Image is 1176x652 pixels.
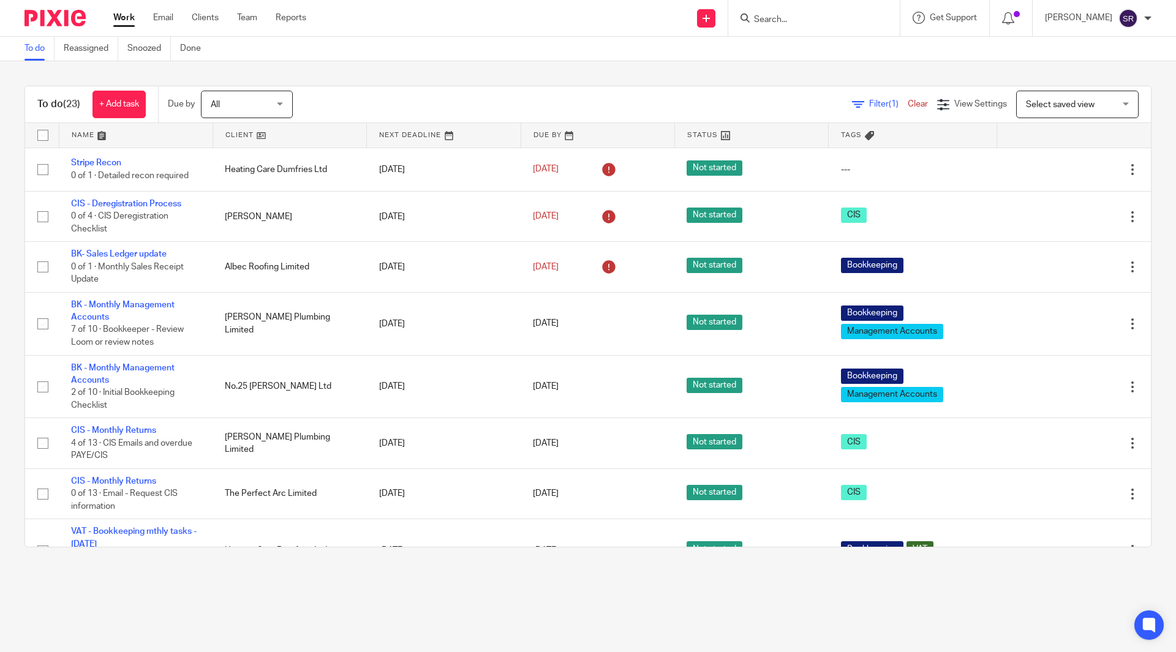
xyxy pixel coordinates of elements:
[213,148,366,191] td: Heating Care Dumfries Ltd
[113,12,135,24] a: Work
[71,477,156,485] a: CIS - Monthly Returns
[533,490,559,498] span: [DATE]
[211,100,220,109] span: All
[687,541,742,556] span: Not started
[841,132,862,138] span: Tags
[180,37,210,61] a: Done
[841,541,903,556] span: Bookkeeping
[930,13,977,22] span: Get Support
[213,418,366,468] td: [PERSON_NAME] Plumbing Limited
[71,389,175,410] span: 2 of 10 · Initial Bookkeeping Checklist
[367,242,521,292] td: [DATE]
[127,37,171,61] a: Snoozed
[213,292,366,355] td: [PERSON_NAME] Plumbing Limited
[153,12,173,24] a: Email
[889,100,899,108] span: (1)
[64,37,118,61] a: Reassigned
[841,485,867,500] span: CIS
[213,519,366,582] td: Heating Care Dumfries Ltd
[237,12,257,24] a: Team
[367,292,521,355] td: [DATE]
[687,485,742,500] span: Not started
[71,250,167,258] a: BK- Sales Ledger update
[192,12,219,24] a: Clients
[841,434,867,449] span: CIS
[687,434,742,449] span: Not started
[869,100,908,108] span: Filter
[71,301,175,321] a: BK - Monthly Management Accounts
[37,98,80,111] h1: To do
[1118,9,1138,28] img: svg%3E
[71,364,175,384] a: BK - Monthly Management Accounts
[533,439,559,448] span: [DATE]
[1026,100,1095,109] span: Select saved view
[71,200,181,208] a: CIS - Deregistration Process
[533,165,559,174] span: [DATE]
[213,355,366,418] td: No.25 [PERSON_NAME] Ltd
[533,263,559,271] span: [DATE]
[954,100,1007,108] span: View Settings
[367,355,521,418] td: [DATE]
[71,263,184,284] span: 0 of 1 · Monthly Sales Receipt Update
[907,541,933,556] span: VAT
[213,242,366,292] td: Albec Roofing Limited
[841,305,903,321] span: Bookkeeping
[533,212,559,220] span: [DATE]
[24,37,55,61] a: To do
[687,160,742,176] span: Not started
[841,208,867,223] span: CIS
[841,369,903,384] span: Bookkeeping
[687,258,742,273] span: Not started
[687,208,742,223] span: Not started
[276,12,306,24] a: Reports
[367,148,521,191] td: [DATE]
[71,426,156,435] a: CIS - Monthly Returns
[24,10,86,26] img: Pixie
[533,546,559,555] span: [DATE]
[71,159,121,167] a: Stripe Recon
[367,519,521,582] td: [DATE]
[71,489,178,511] span: 0 of 13 · Email - Request CIS information
[71,212,168,234] span: 0 of 4 · CIS Deregistration Checklist
[687,315,742,330] span: Not started
[71,171,189,180] span: 0 of 1 · Detailed recon required
[533,320,559,328] span: [DATE]
[367,191,521,241] td: [DATE]
[1045,12,1112,24] p: [PERSON_NAME]
[71,439,192,460] span: 4 of 13 · CIS Emails and overdue PAYE/CIS
[213,468,366,519] td: The Perfect Arc Limited
[367,468,521,519] td: [DATE]
[908,100,928,108] a: Clear
[841,258,903,273] span: Bookkeeping
[168,98,195,110] p: Due by
[841,324,943,339] span: Management Accounts
[63,99,80,109] span: (23)
[213,191,366,241] td: [PERSON_NAME]
[92,91,146,118] a: + Add task
[841,387,943,402] span: Management Accounts
[533,382,559,391] span: [DATE]
[753,15,863,26] input: Search
[687,378,742,393] span: Not started
[841,163,985,176] div: ---
[367,418,521,468] td: [DATE]
[71,326,184,347] span: 7 of 10 · Bookkeeper - Review Loom or review notes
[71,527,197,548] a: VAT - Bookkeeping mthly tasks - [DATE]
